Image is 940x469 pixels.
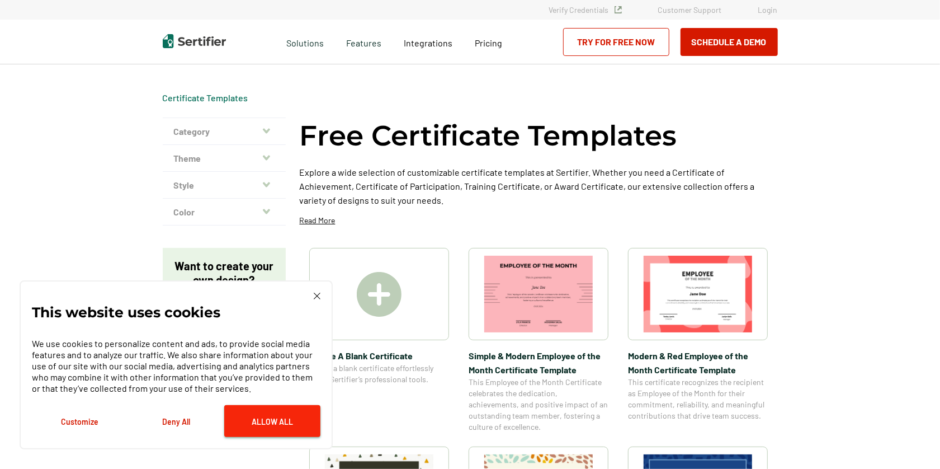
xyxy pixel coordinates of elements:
span: Integrations [404,37,452,48]
span: Features [346,35,381,49]
span: Solutions [286,35,324,49]
span: This Employee of the Month Certificate celebrates the dedication, achievements, and positive impa... [469,377,608,433]
span: Modern & Red Employee of the Month Certificate Template [628,349,768,377]
span: Pricing [475,37,502,48]
a: Modern & Red Employee of the Month Certificate TemplateModern & Red Employee of the Month Certifi... [628,248,768,433]
p: We use cookies to personalize content and ads, to provide social media features and to analyze ou... [32,338,320,394]
a: Customer Support [658,5,722,15]
button: Customize [32,405,128,437]
span: Simple & Modern Employee of the Month Certificate Template [469,349,608,377]
p: Read More [300,215,336,226]
span: This certificate recognizes the recipient as Employee of the Month for their commitment, reliabil... [628,377,768,421]
a: Login [758,5,778,15]
span: Create a blank certificate effortlessly using Sertifier’s professional tools. [309,363,449,385]
div: Breadcrumb [163,92,248,104]
a: Try for Free Now [563,28,669,56]
a: Simple & Modern Employee of the Month Certificate TemplateSimple & Modern Employee of the Month C... [469,248,608,433]
p: Want to create your own design? [174,259,275,287]
button: Color [163,199,286,226]
img: Cookie Popup Close [314,293,320,299]
button: Theme [163,145,286,172]
button: Schedule a Demo [681,28,778,56]
img: Modern & Red Employee of the Month Certificate Template [644,256,752,332]
img: Sertifier | Digital Credentialing Platform [163,34,226,48]
img: Create A Blank Certificate [357,272,401,317]
button: Category [163,118,286,145]
img: Verified [615,6,622,13]
p: Explore a wide selection of customizable certificate templates at Sertifier. Whether you need a C... [300,165,778,207]
button: Deny All [128,405,224,437]
span: Create A Blank Certificate [309,349,449,363]
a: Integrations [404,35,452,49]
h1: Free Certificate Templates [300,118,677,154]
a: Certificate Templates [163,92,248,103]
img: Simple & Modern Employee of the Month Certificate Template [484,256,593,332]
button: Style [163,172,286,199]
p: This website uses cookies [32,307,220,318]
button: Allow All [224,405,320,437]
a: Verify Credentials [549,5,622,15]
a: Pricing [475,35,502,49]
